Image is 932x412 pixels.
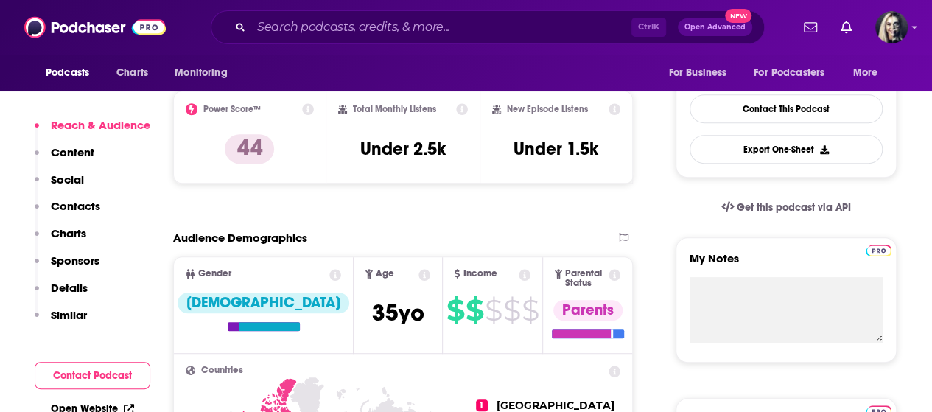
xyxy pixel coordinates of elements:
[24,13,166,41] img: Podchaser - Follow, Share and Rate Podcasts
[678,18,752,36] button: Open AdvancedNew
[690,251,883,277] label: My Notes
[565,269,606,288] span: Parental Status
[116,63,148,83] span: Charts
[51,145,94,159] p: Content
[446,298,464,322] span: $
[522,298,539,322] span: $
[668,63,726,83] span: For Business
[376,269,394,279] span: Age
[866,242,891,256] a: Pro website
[225,134,274,164] p: 44
[684,24,746,31] span: Open Advanced
[35,254,99,281] button: Sponsors
[853,63,878,83] span: More
[211,10,765,44] div: Search podcasts, credits, & more...
[198,269,231,279] span: Gender
[203,104,261,114] h2: Power Score™
[503,298,520,322] span: $
[178,293,349,313] div: [DEMOGRAPHIC_DATA]
[744,59,846,87] button: open menu
[353,104,436,114] h2: Total Monthly Listens
[466,298,483,322] span: $
[46,63,89,83] span: Podcasts
[51,172,84,186] p: Social
[835,15,858,40] a: Show notifications dropdown
[35,308,87,335] button: Similar
[51,226,86,240] p: Charts
[875,11,908,43] img: User Profile
[35,226,86,254] button: Charts
[360,138,446,160] h3: Under 2.5k
[798,15,823,40] a: Show notifications dropdown
[107,59,157,87] a: Charts
[201,366,243,375] span: Countries
[251,15,631,39] input: Search podcasts, credits, & more...
[737,201,851,214] span: Get this podcast via API
[463,269,497,279] span: Income
[497,399,614,412] span: [GEOGRAPHIC_DATA]
[476,399,488,411] span: 1
[51,199,100,213] p: Contacts
[51,281,88,295] p: Details
[553,300,623,321] div: Parents
[173,231,307,245] h2: Audience Demographics
[866,245,891,256] img: Podchaser Pro
[690,135,883,164] button: Export One-Sheet
[690,94,883,123] a: Contact This Podcast
[35,199,100,226] button: Contacts
[35,59,108,87] button: open menu
[51,308,87,322] p: Similar
[164,59,246,87] button: open menu
[35,362,150,389] button: Contact Podcast
[875,11,908,43] button: Show profile menu
[709,189,863,226] a: Get this podcast via API
[175,63,227,83] span: Monitoring
[507,104,588,114] h2: New Episode Listens
[51,118,150,132] p: Reach & Audience
[658,59,745,87] button: open menu
[35,145,94,172] button: Content
[35,281,88,308] button: Details
[631,18,666,37] span: Ctrl K
[875,11,908,43] span: Logged in as candirose777
[514,138,598,160] h3: Under 1.5k
[843,59,897,87] button: open menu
[485,298,502,322] span: $
[372,298,424,327] span: 35 yo
[725,9,751,23] span: New
[35,118,150,145] button: Reach & Audience
[35,172,84,200] button: Social
[754,63,824,83] span: For Podcasters
[51,254,99,268] p: Sponsors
